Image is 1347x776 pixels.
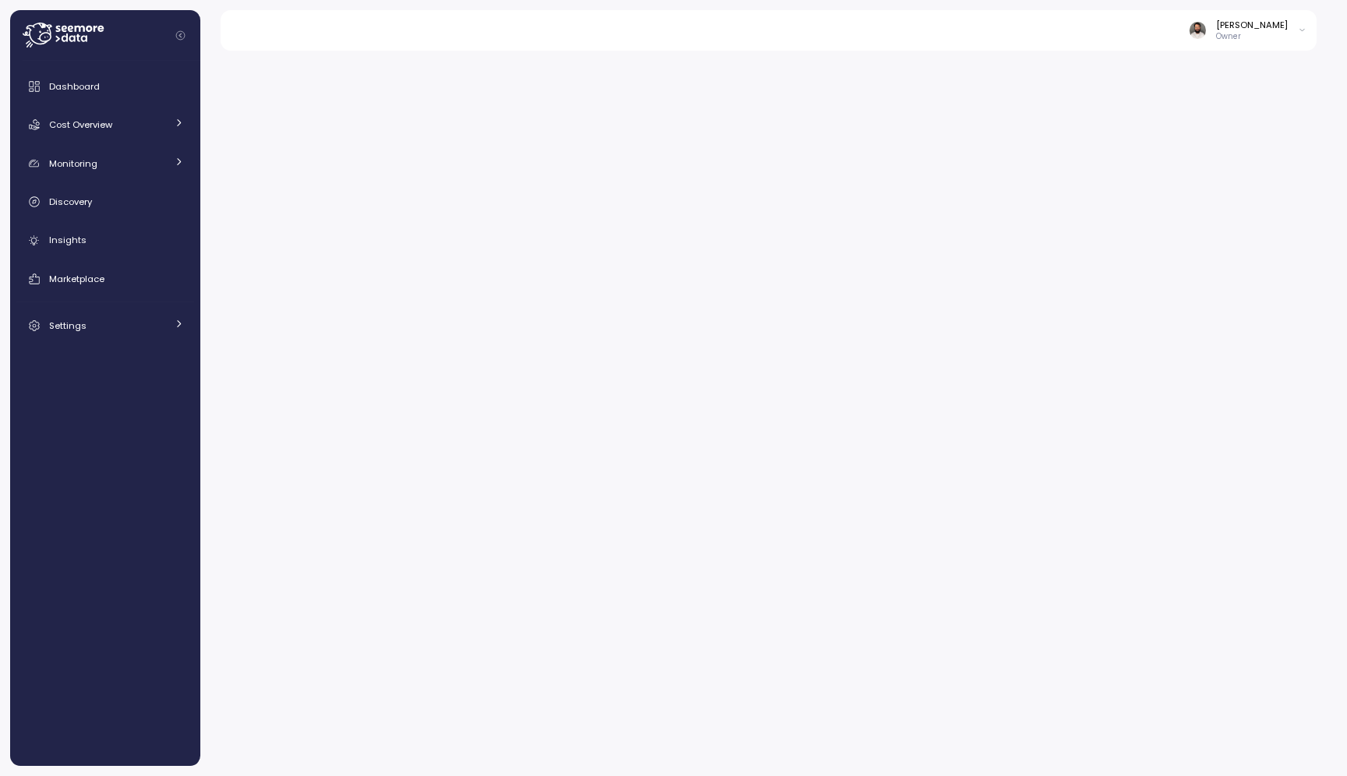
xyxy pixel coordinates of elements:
a: Dashboard [16,71,194,102]
span: Cost Overview [49,118,112,131]
img: ACg8ocLskjvUhBDgxtSFCRx4ztb74ewwa1VrVEuDBD_Ho1mrTsQB-QE=s96-c [1190,22,1206,38]
span: Monitoring [49,157,97,170]
a: Marketplace [16,263,194,295]
span: Discovery [49,196,92,208]
a: Insights [16,225,194,256]
span: Insights [49,234,87,246]
button: Collapse navigation [171,30,190,41]
span: Settings [49,319,87,332]
a: Discovery [16,186,194,217]
div: [PERSON_NAME] [1216,19,1288,31]
a: Settings [16,310,194,341]
span: Marketplace [49,273,104,285]
a: Monitoring [16,148,194,179]
span: Dashboard [49,80,100,93]
a: Cost Overview [16,109,194,140]
p: Owner [1216,31,1288,42]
